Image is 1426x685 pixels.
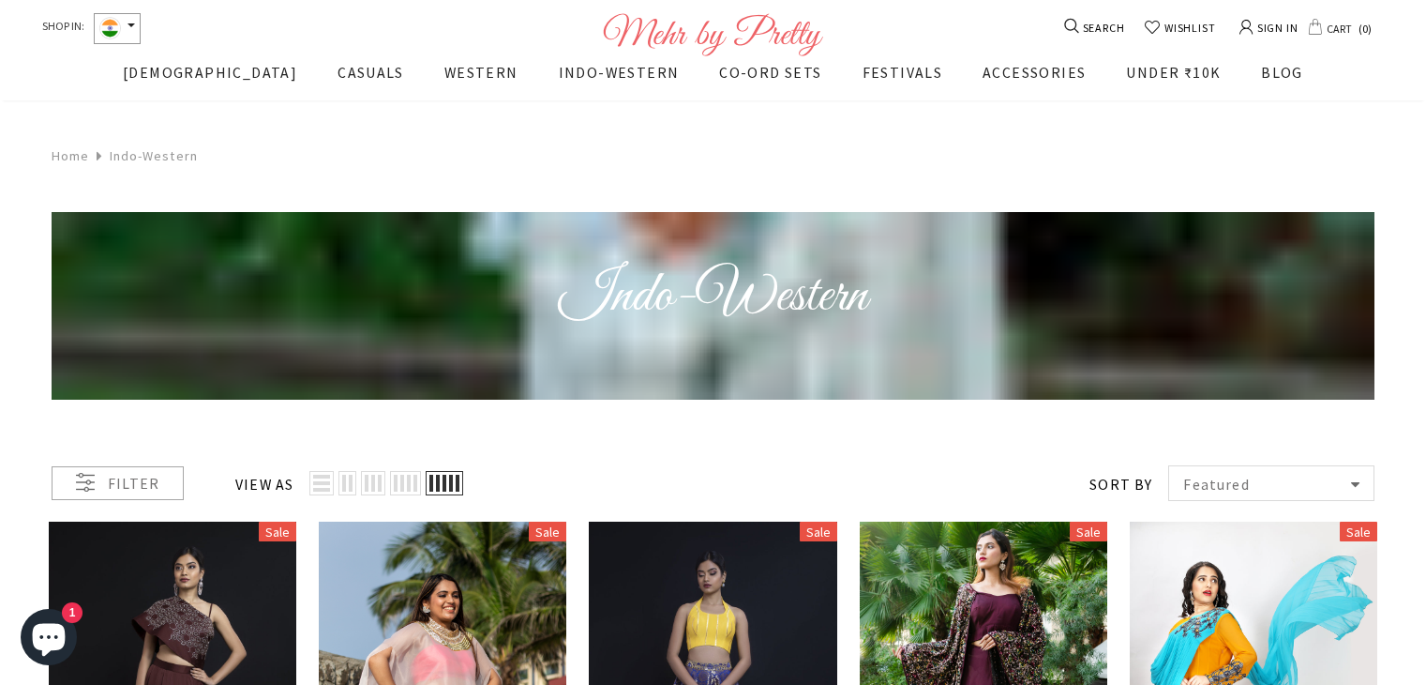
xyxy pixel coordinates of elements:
inbox-online-store-chat: Shopify online store chat [15,609,83,670]
a: Indo-Western [110,147,198,164]
label: Sort by [1089,474,1152,495]
span: INDO-WESTERN [559,63,680,82]
a: Home [52,144,89,168]
span: UNDER ₹10K [1126,63,1221,82]
div: Filter [52,466,184,500]
span: SEARCH [1081,18,1125,38]
span: Featured [1183,474,1343,495]
a: SEARCH [1066,18,1125,38]
a: CART 0 [1308,17,1375,39]
img: Indo-Western [52,212,1374,400]
span: WESTERN [444,63,518,82]
span: BLOG [1261,63,1303,82]
span: CO-ORD SETS [719,63,821,82]
a: UNDER ₹10K [1126,60,1221,99]
span: CASUALS [338,63,404,82]
a: ACCESSORIES [983,60,1086,99]
a: WESTERN [444,60,518,99]
span: CART [1323,17,1354,39]
span: WISHLIST [1161,18,1215,38]
a: CO-ORD SETS [719,60,821,99]
a: FESTIVALS [863,60,943,99]
span: SIGN IN [1253,15,1298,38]
span: [DEMOGRAPHIC_DATA] [123,63,297,82]
span: FESTIVALS [863,63,943,82]
a: INDO-WESTERN [559,60,680,99]
span: Indo-Western [559,260,867,333]
img: Logo Footer [603,13,823,56]
a: [DEMOGRAPHIC_DATA] [123,60,297,99]
a: BLOG [1261,60,1303,99]
span: ACCESSORIES [983,63,1086,82]
label: View as [235,474,293,495]
a: SIGN IN [1239,12,1298,41]
a: CASUALS [338,60,404,99]
span: SHOP IN: [42,13,84,44]
span: 0 [1354,17,1375,39]
a: WISHLIST [1144,18,1215,38]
